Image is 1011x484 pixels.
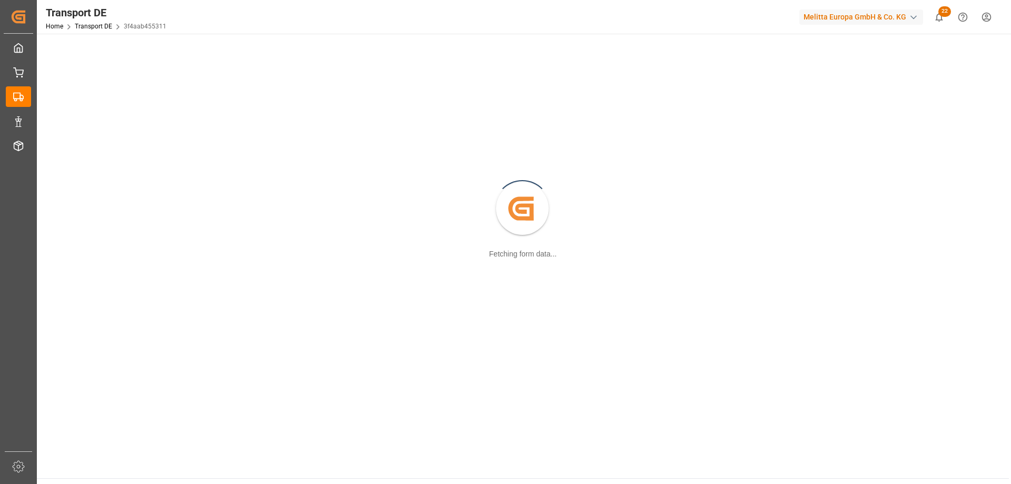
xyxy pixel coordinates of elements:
[75,23,112,30] a: Transport DE
[799,9,923,25] div: Melitta Europa GmbH & Co. KG
[799,7,927,27] button: Melitta Europa GmbH & Co. KG
[46,23,63,30] a: Home
[46,5,166,21] div: Transport DE
[951,5,975,29] button: Help Center
[927,5,951,29] button: show 22 new notifications
[938,6,951,17] span: 22
[489,249,557,260] div: Fetching form data...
